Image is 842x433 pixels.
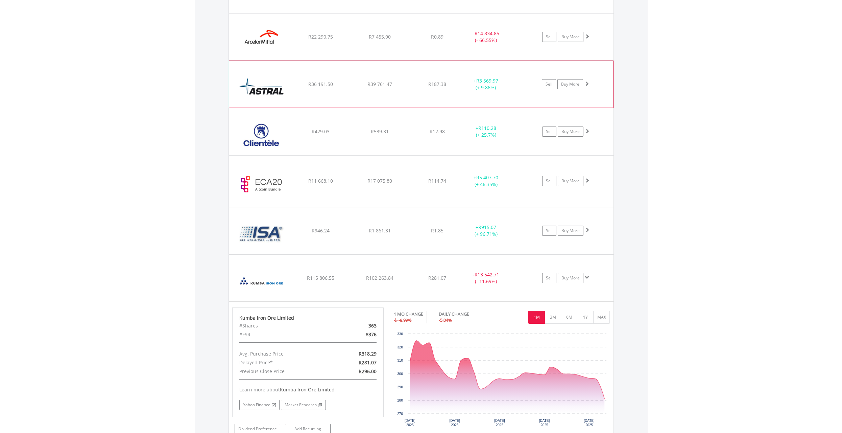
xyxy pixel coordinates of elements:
[542,273,556,283] a: Sell
[439,317,452,323] span: -5.04%
[428,178,446,184] span: R114.74
[542,176,556,186] a: Sell
[431,33,443,40] span: R0.89
[308,33,333,40] span: R22 290.75
[405,419,415,427] text: [DATE] 2025
[461,125,512,138] div: + (+ 25.7%)
[369,227,391,234] span: R1 861.31
[280,386,335,393] span: Kumba Iron Ore Limited
[232,164,290,205] img: ECA20.EC.ECA20.png
[359,350,377,357] span: R318.29
[234,367,333,376] div: Previous Close Price
[439,311,493,317] div: DAILY CHANGE
[239,386,377,393] div: Learn more about
[366,275,393,281] span: R102 263.84
[542,79,556,89] a: Sell
[593,311,610,324] button: MAX
[558,127,583,137] a: Buy More
[312,227,330,234] span: R946.24
[428,275,446,281] span: R281.07
[239,315,377,321] div: Kumba Iron Ore Limited
[461,224,512,237] div: + (+ 96.71%)
[234,330,333,339] div: #FSR
[397,385,403,389] text: 290
[397,359,403,362] text: 310
[232,22,290,59] img: EQU.ZA.ACL.png
[232,216,290,252] img: EQU.ZA.ISA.png
[232,263,290,300] img: EQU.ZA.KIO.png
[359,368,377,374] span: R296.00
[399,317,412,323] span: -8.99%
[431,227,443,234] span: R1.85
[494,419,505,427] text: [DATE] 2025
[367,178,392,184] span: R17 075.80
[584,419,595,427] text: [DATE] 2025
[371,128,389,135] span: R539.31
[542,226,556,236] a: Sell
[332,321,381,330] div: 363
[478,125,496,131] span: R110.28
[397,345,403,349] text: 320
[460,77,511,91] div: + (+ 9.86%)
[528,311,545,324] button: 1M
[234,321,333,330] div: #Shares
[475,271,499,278] span: R13 542.71
[558,273,583,283] a: Buy More
[234,358,333,367] div: Delayed Price*
[394,330,610,432] div: Chart. Highcharts interactive chart.
[561,311,577,324] button: 6M
[369,33,391,40] span: R7 455.90
[281,400,326,410] a: Market Research
[558,176,583,186] a: Buy More
[577,311,594,324] button: 1Y
[234,349,333,358] div: Avg. Purchase Price
[397,398,403,402] text: 280
[539,419,550,427] text: [DATE] 2025
[545,311,561,324] button: 3M
[397,412,403,416] text: 270
[233,69,291,106] img: EQU.ZA.ARL.png
[461,174,512,188] div: + (+ 46.35%)
[367,81,392,87] span: R39 761.47
[308,178,333,184] span: R11 668.10
[558,226,583,236] a: Buy More
[430,128,445,135] span: R12.98
[542,32,556,42] a: Sell
[232,117,290,153] img: EQU.ZA.CLI.png
[557,79,583,89] a: Buy More
[428,81,446,87] span: R187.38
[542,127,556,137] a: Sell
[239,400,280,410] a: Yahoo Finance
[475,30,499,37] span: R14 834.85
[307,275,334,281] span: R115 806.55
[449,419,460,427] text: [DATE] 2025
[394,311,423,317] div: 1 MO CHANGE
[478,224,496,230] span: R915.07
[397,372,403,376] text: 300
[332,330,381,339] div: .8376
[359,359,377,366] span: R281.07
[461,30,512,44] div: - (- 66.55%)
[461,271,512,285] div: - (- 11.69%)
[476,174,498,181] span: R5 407.70
[476,77,498,84] span: R3 569.97
[394,330,610,432] svg: Interactive chart
[558,32,583,42] a: Buy More
[312,128,330,135] span: R429.03
[308,81,333,87] span: R36 191.50
[397,332,403,336] text: 330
